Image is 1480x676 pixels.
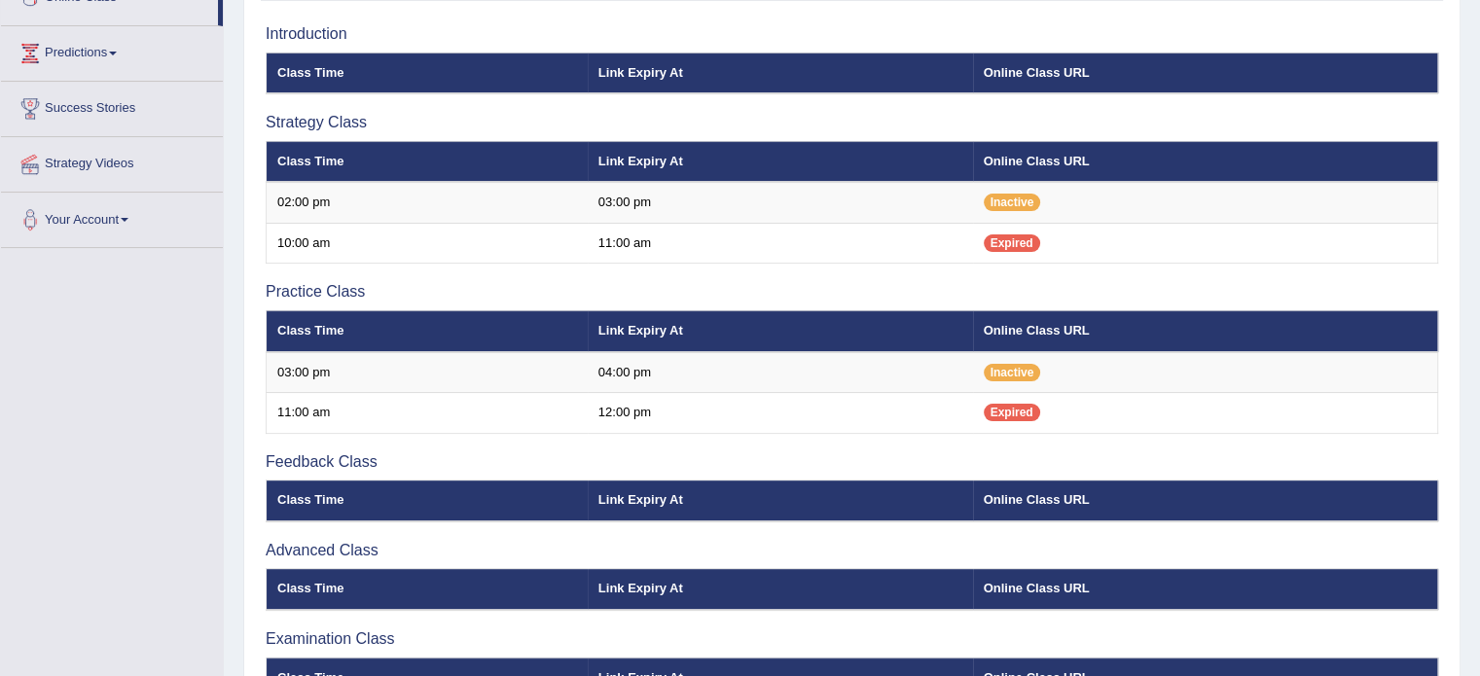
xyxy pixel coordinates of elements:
[266,114,1438,131] h3: Strategy Class
[588,53,973,93] th: Link Expiry At
[267,393,588,434] td: 11:00 am
[267,53,588,93] th: Class Time
[984,404,1040,421] span: Expired
[588,480,973,521] th: Link Expiry At
[266,283,1438,301] h3: Practice Class
[984,194,1041,211] span: Inactive
[266,25,1438,43] h3: Introduction
[588,141,973,182] th: Link Expiry At
[973,53,1438,93] th: Online Class URL
[588,352,973,393] td: 04:00 pm
[267,352,588,393] td: 03:00 pm
[267,141,588,182] th: Class Time
[1,82,223,130] a: Success Stories
[984,234,1040,252] span: Expired
[267,310,588,351] th: Class Time
[1,137,223,186] a: Strategy Videos
[973,310,1438,351] th: Online Class URL
[1,193,223,241] a: Your Account
[973,569,1438,610] th: Online Class URL
[588,310,973,351] th: Link Expiry At
[267,182,588,223] td: 02:00 pm
[266,453,1438,471] h3: Feedback Class
[1,26,223,75] a: Predictions
[588,569,973,610] th: Link Expiry At
[588,182,973,223] td: 03:00 pm
[973,141,1438,182] th: Online Class URL
[588,393,973,434] td: 12:00 pm
[588,223,973,264] td: 11:00 am
[267,569,588,610] th: Class Time
[267,223,588,264] td: 10:00 am
[267,480,588,521] th: Class Time
[973,480,1438,521] th: Online Class URL
[266,542,1438,559] h3: Advanced Class
[984,364,1041,381] span: Inactive
[266,630,1438,648] h3: Examination Class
